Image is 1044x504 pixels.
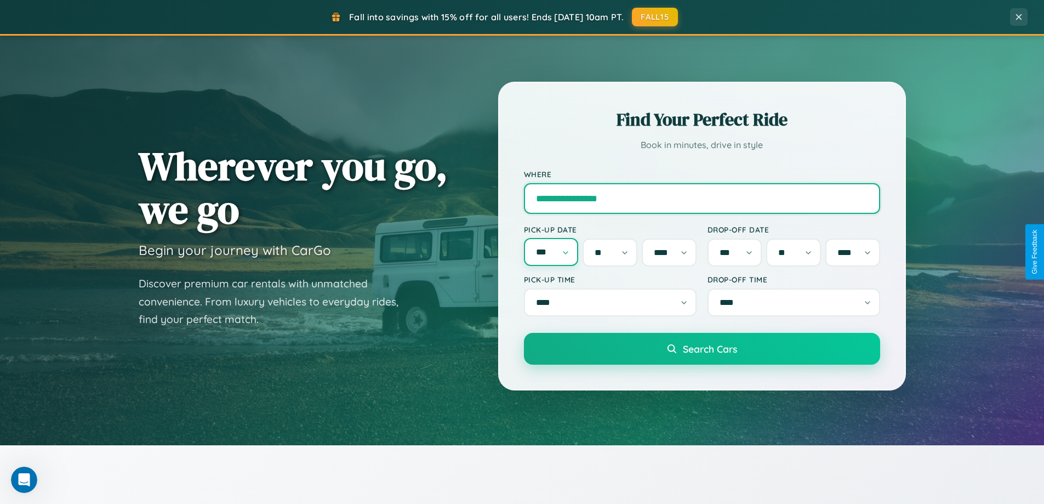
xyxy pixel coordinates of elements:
[524,137,880,153] p: Book in minutes, drive in style
[1031,230,1039,274] div: Give Feedback
[708,275,880,284] label: Drop-off Time
[524,333,880,365] button: Search Cars
[139,242,331,258] h3: Begin your journey with CarGo
[139,144,448,231] h1: Wherever you go, we go
[708,225,880,234] label: Drop-off Date
[524,169,880,179] label: Where
[524,225,697,234] label: Pick-up Date
[683,343,737,355] span: Search Cars
[524,107,880,132] h2: Find Your Perfect Ride
[524,275,697,284] label: Pick-up Time
[632,8,678,26] button: FALL15
[349,12,624,22] span: Fall into savings with 15% off for all users! Ends [DATE] 10am PT.
[11,467,37,493] iframe: Intercom live chat
[139,275,413,329] p: Discover premium car rentals with unmatched convenience. From luxury vehicles to everyday rides, ...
